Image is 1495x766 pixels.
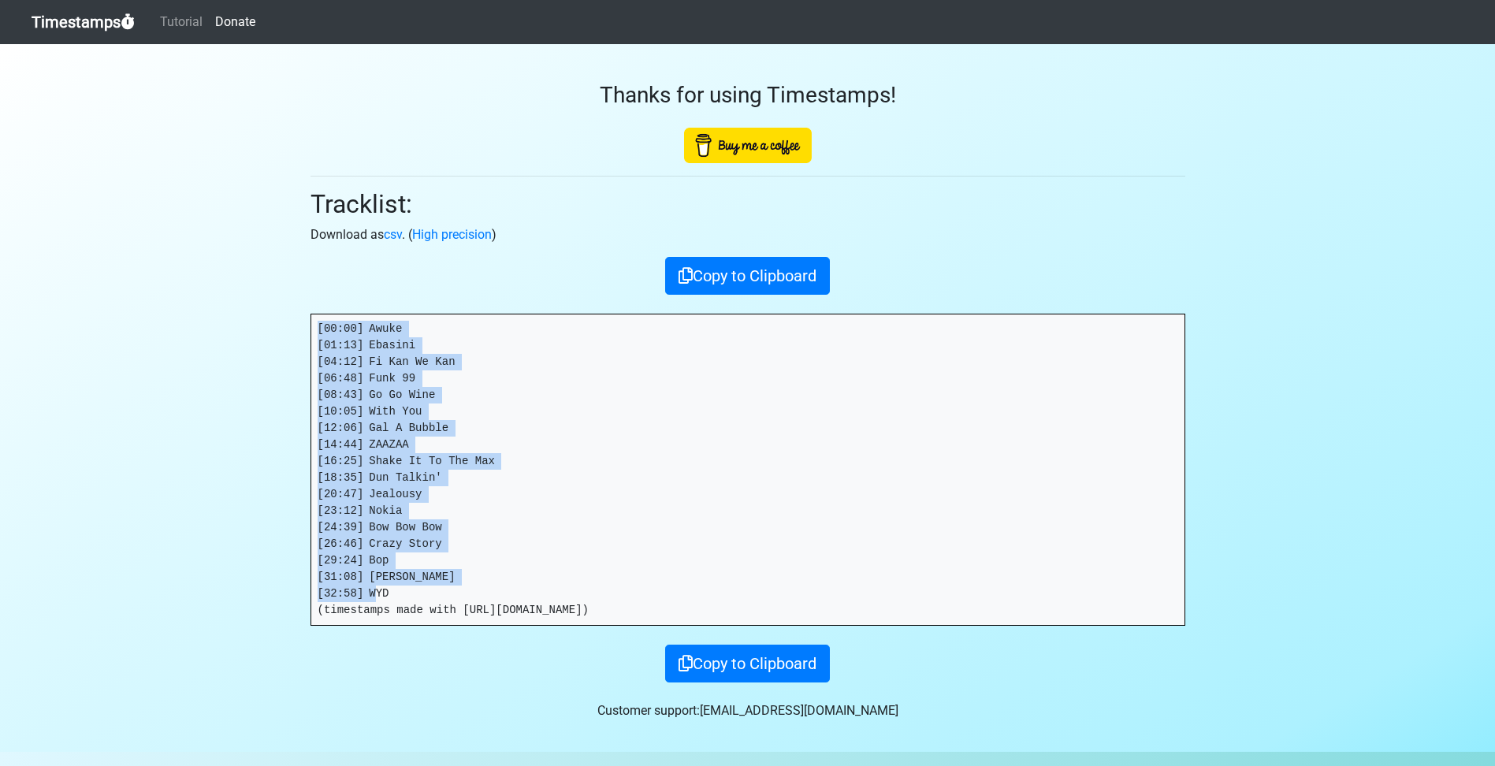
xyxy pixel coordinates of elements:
[209,6,262,38] a: Donate
[154,6,209,38] a: Tutorial
[311,82,1185,109] h3: Thanks for using Timestamps!
[684,128,812,163] img: Buy Me A Coffee
[32,6,135,38] a: Timestamps
[311,189,1185,219] h2: Tracklist:
[311,225,1185,244] p: Download as . ( )
[665,257,830,295] button: Copy to Clipboard
[1416,687,1476,747] iframe: Drift Widget Chat Controller
[311,314,1184,625] pre: [00:00] Awuke [01:13] Ebasini [04:12] Fi Kan We Kan [06:48] Funk 99 [08:43] Go Go Wine [10:05] Wi...
[412,227,492,242] a: High precision
[384,227,402,242] a: csv
[665,645,830,682] button: Copy to Clipboard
